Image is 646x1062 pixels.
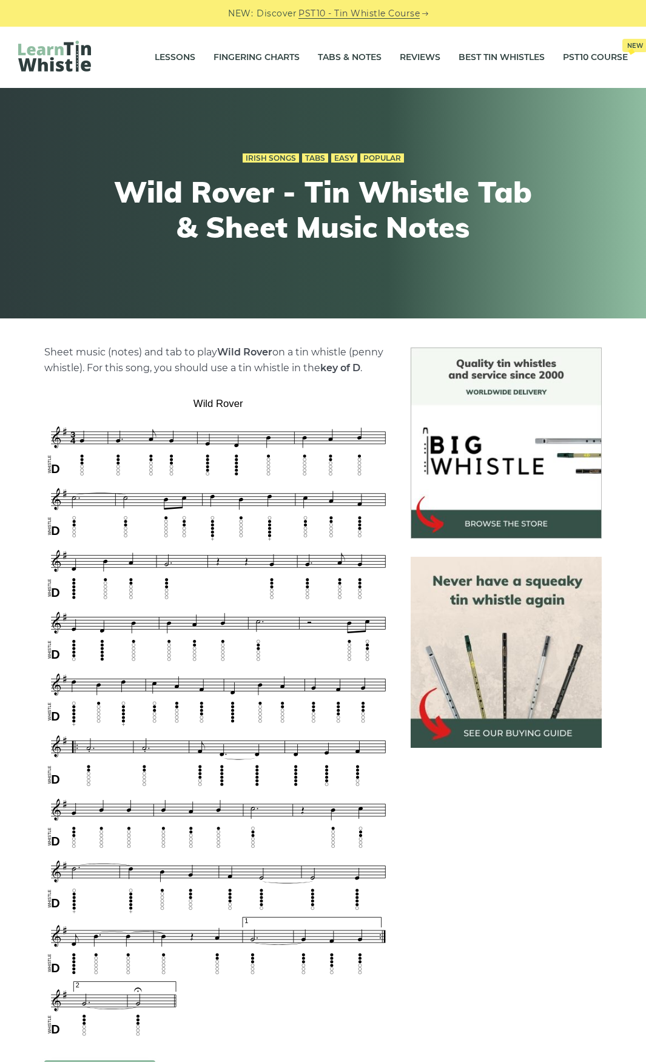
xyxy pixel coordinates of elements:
[44,344,392,376] p: Sheet music (notes) and tab to play on a tin whistle (penny whistle). For this song, you should u...
[331,153,357,163] a: Easy
[563,42,628,73] a: PST10 CourseNew
[155,42,195,73] a: Lessons
[400,42,440,73] a: Reviews
[360,153,404,163] a: Popular
[411,348,602,539] img: BigWhistle Tin Whistle Store
[318,42,382,73] a: Tabs & Notes
[18,41,91,72] img: LearnTinWhistle.com
[100,175,547,244] h1: Wild Rover - Tin Whistle Tab & Sheet Music Notes
[214,42,300,73] a: Fingering Charts
[243,153,299,163] a: Irish Songs
[320,362,360,374] strong: key of D
[217,346,272,358] strong: Wild Rover
[44,394,392,1042] img: Wild Rover Tin Whistle Tab & Sheet Music
[302,153,328,163] a: Tabs
[459,42,545,73] a: Best Tin Whistles
[411,557,602,748] img: tin whistle buying guide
